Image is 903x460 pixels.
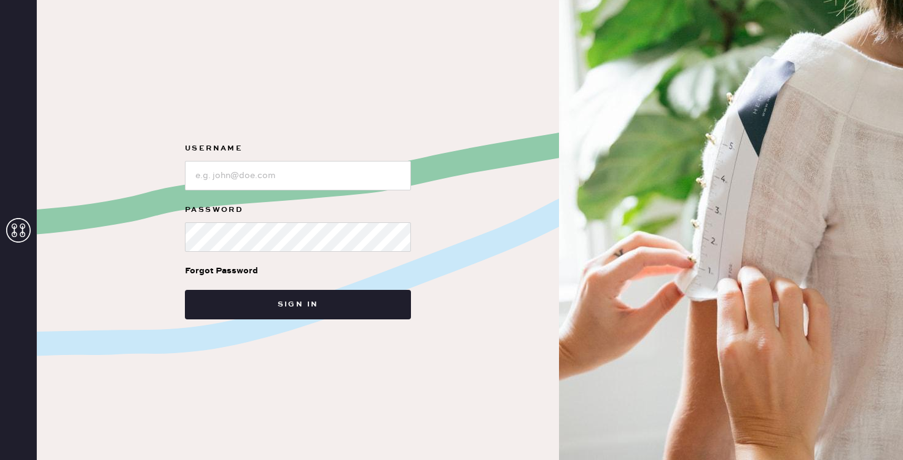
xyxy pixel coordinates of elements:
[185,161,411,190] input: e.g. john@doe.com
[185,264,258,278] div: Forgot Password
[185,290,411,319] button: Sign in
[185,203,411,217] label: Password
[185,252,258,290] a: Forgot Password
[185,141,411,156] label: Username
